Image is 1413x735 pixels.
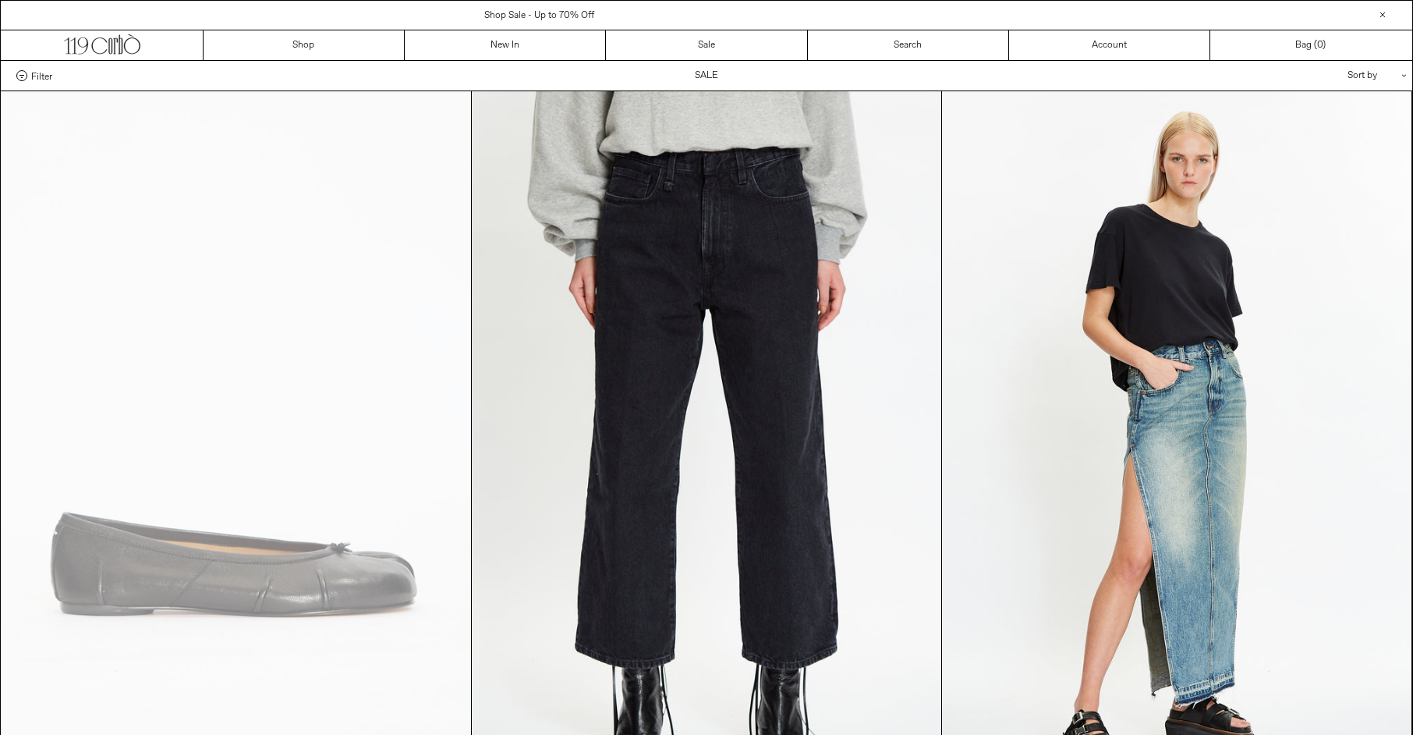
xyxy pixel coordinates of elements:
a: Account [1009,30,1210,60]
a: Shop Sale - Up to 70% Off [484,9,594,22]
a: Sale [606,30,807,60]
span: 0 [1317,39,1323,51]
span: Filter [31,70,52,81]
span: ) [1317,38,1326,52]
a: Search [808,30,1009,60]
a: Bag () [1210,30,1411,60]
a: New In [405,30,606,60]
a: Shop [204,30,405,60]
div: Sort by [1256,61,1397,91]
